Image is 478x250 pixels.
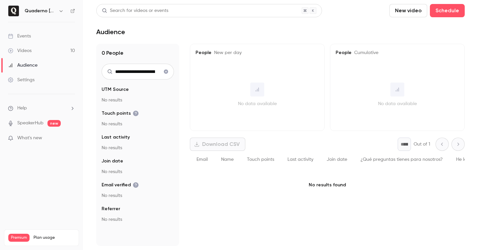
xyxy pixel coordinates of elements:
h5: People [196,49,319,56]
span: Cumulative [352,50,378,55]
h6: Quaderno [GEOGRAPHIC_DATA] [25,8,56,14]
h1: Audience [96,28,125,36]
div: Settings [8,77,35,83]
li: help-dropdown-opener [8,105,75,112]
span: New per day [211,50,242,55]
span: Help [17,105,27,112]
p: No results [102,216,174,223]
p: No results found [190,168,465,202]
button: Schedule [430,4,465,17]
span: Email verified [102,182,139,188]
p: No results [102,97,174,103]
span: Touch points [247,157,274,162]
span: Email [197,157,208,162]
iframe: Noticeable Trigger [67,135,75,141]
p: No results [102,145,174,151]
span: Touch points [102,110,139,117]
p: No results [102,121,174,127]
button: New video [389,4,427,17]
span: Referrer [102,206,120,212]
span: Last activity [102,134,130,141]
span: What's new [17,135,42,142]
span: UTM Source [102,86,129,93]
button: Clear search [161,66,171,77]
span: Name [221,157,234,162]
a: SpeakerHub [17,120,43,127]
div: Videos [8,47,32,54]
span: new [47,120,61,127]
p: No results [102,168,174,175]
span: Join date [327,157,347,162]
span: Premium [8,234,30,242]
div: Search for videos or events [102,7,168,14]
p: No results [102,192,174,199]
div: Events [8,33,31,39]
span: Join date [102,158,123,164]
p: Out of 1 [414,141,430,148]
span: Plan usage [34,235,75,240]
span: ¿Qué preguntas tienes para nosotros? [360,157,443,162]
span: Last activity [287,157,313,162]
h5: People [336,49,459,56]
h1: 0 People [102,49,174,57]
img: Quaderno España [8,6,19,16]
div: Audience [8,62,38,69]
